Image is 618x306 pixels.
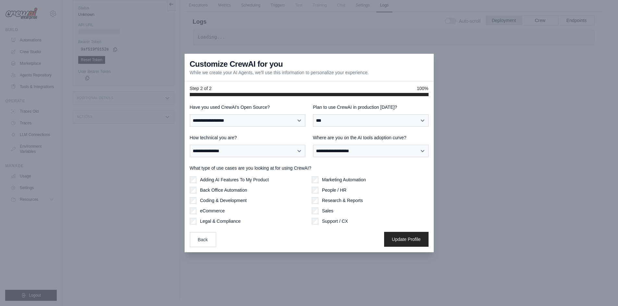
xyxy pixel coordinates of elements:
[200,197,247,204] label: Coding & Development
[200,176,269,183] label: Adding AI Features To My Product
[190,85,212,92] span: Step 2 of 2
[322,208,333,214] label: Sales
[417,85,429,92] span: 100%
[190,232,216,247] button: Back
[190,134,305,141] label: How technical you are?
[313,104,429,110] label: Plan to use CrewAI in production [DATE]?
[322,187,346,193] label: People / HR
[190,104,305,110] label: Have you used CrewAI's Open Source?
[200,218,241,224] label: Legal & Compliance
[322,176,366,183] label: Marketing Automation
[190,59,283,69] h3: Customize CrewAI for you
[322,218,348,224] label: Support / CX
[200,187,247,193] label: Back Office Automation
[322,197,363,204] label: Research & Reports
[190,69,369,76] p: While we create your AI Agents, we'll use this information to personalize your experience.
[200,208,225,214] label: eCommerce
[384,232,429,247] button: Update Profile
[313,134,429,141] label: Where are you on the AI tools adoption curve?
[190,165,429,171] label: What type of use cases are you looking at for using CrewAI?
[586,275,618,306] iframe: Chat Widget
